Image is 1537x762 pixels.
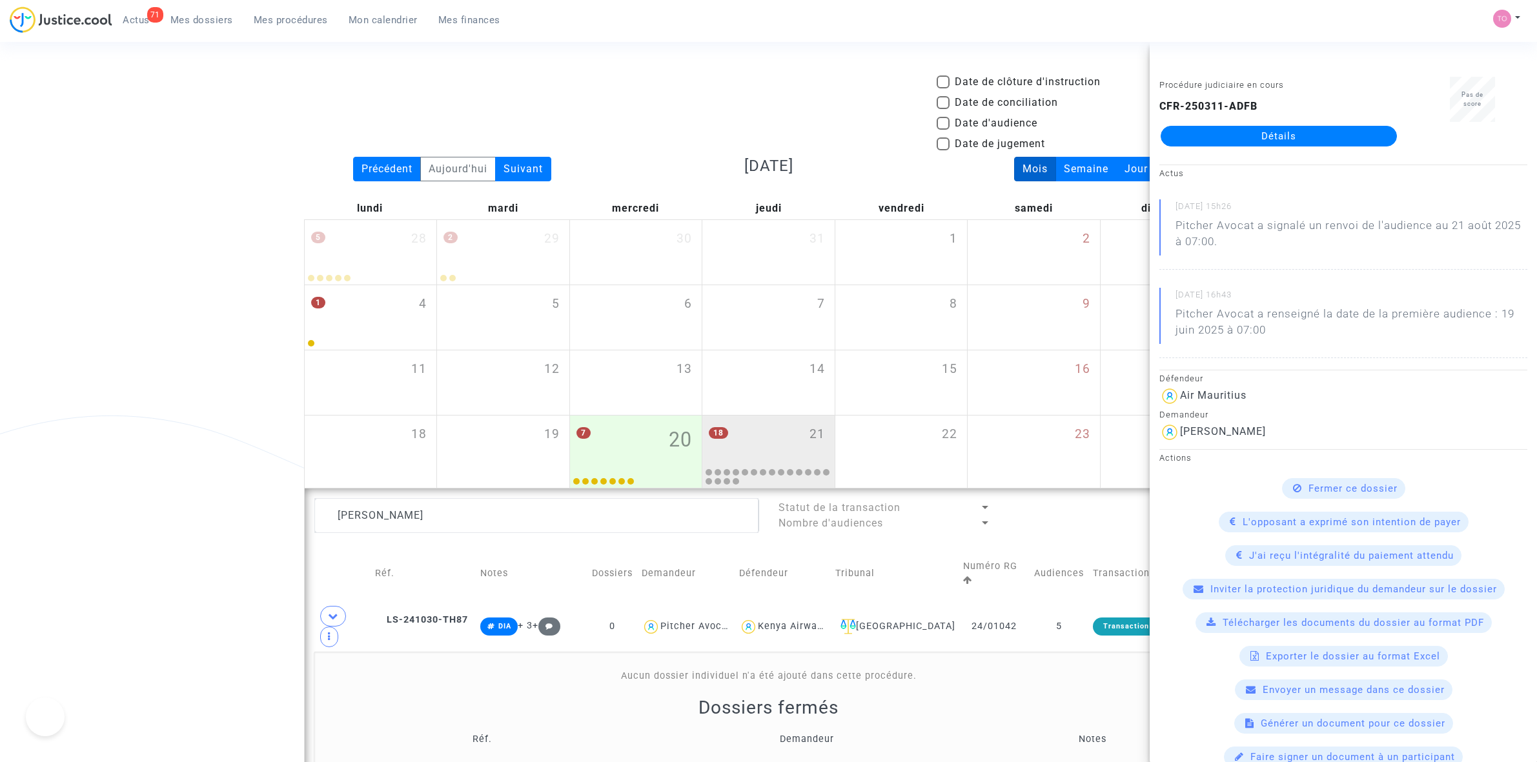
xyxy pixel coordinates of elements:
[437,350,569,415] div: mardi août 12
[702,350,835,415] div: jeudi août 14
[332,669,1206,683] div: Aucun dossier individuel n'a été ajouté dans cette procédure.
[677,230,692,248] span: 30
[968,350,1100,415] div: samedi août 16
[552,295,560,314] span: 5
[576,427,591,439] span: 7
[702,285,835,350] div: jeudi août 7
[254,14,328,26] span: Mes procédures
[570,350,702,415] div: mercredi août 13
[411,425,427,444] span: 18
[684,295,692,314] span: 6
[371,546,476,601] td: Réf.
[587,546,637,601] td: Dossiers
[311,232,325,243] span: 5
[443,232,458,243] span: 2
[438,14,500,26] span: Mes finances
[338,10,428,30] a: Mon calendrier
[677,360,692,379] span: 13
[835,220,968,285] div: vendredi août 1
[311,297,325,308] span: 1
[1159,453,1192,463] small: Actions
[835,416,968,488] div: vendredi août 22
[1210,583,1497,595] span: Inviter la protection juridique du demandeur sur le dossier
[968,197,1101,219] div: samedi
[587,601,637,652] td: 0
[1243,516,1461,528] span: L'opposant a exprimé son intention de payer
[123,14,150,26] span: Actus
[1176,217,1527,256] p: Pitcher Avocat a signalé un renvoi de l'audience au 21 août 2025 à 07:00.
[1266,650,1440,662] span: Exporter le dossier au format Excel
[495,157,551,181] div: Suivant
[817,295,825,314] span: 7
[26,697,65,736] iframe: Help Scout Beacon - Open
[1101,197,1234,219] div: dimanche
[959,546,1030,601] td: Numéro RG
[1263,684,1445,696] span: Envoyer un message dans ce dossier
[831,546,959,601] td: Tribunal
[646,719,968,761] td: Demandeur
[735,546,831,601] td: Défendeur
[1159,374,1203,383] small: Défendeur
[779,501,901,514] span: Statut de la transaction
[955,74,1101,90] span: Date de clôture d'instruction
[1101,350,1233,415] div: dimanche août 17
[305,416,437,488] div: lundi août 18
[160,10,243,30] a: Mes dossiers
[955,136,1045,152] span: Date de jugement
[702,197,835,219] div: jeudi
[835,285,968,350] div: vendredi août 8
[1308,483,1398,494] span: Fermer ce dossier
[304,197,437,219] div: lundi
[642,617,660,636] img: icon-user.svg
[709,427,728,439] span: 18
[419,295,427,314] span: 4
[305,350,437,415] div: lundi août 11
[1161,126,1397,146] a: Détails
[1055,157,1117,181] div: Semaine
[955,115,1037,131] span: Date d'audience
[518,620,533,631] span: + 3
[428,10,511,30] a: Mes finances
[660,621,731,632] div: Pitcher Avocat
[305,220,437,270] div: lundi juillet 28, 5 events, click to expand
[1176,289,1527,306] small: [DATE] 16h43
[1093,617,1196,636] div: Transaction exécutée
[544,425,560,444] span: 19
[1014,157,1056,181] div: Mois
[1083,295,1090,314] span: 9
[1159,410,1208,419] small: Demandeur
[809,360,825,379] span: 14
[835,350,968,415] div: vendredi août 15
[968,416,1100,488] div: samedi août 23
[1159,422,1180,443] img: icon-user.svg
[942,360,957,379] span: 15
[436,197,569,219] div: mardi
[637,546,735,601] td: Demandeur
[950,295,957,314] span: 8
[809,230,825,248] span: 31
[967,719,1218,761] td: Notes
[1088,546,1201,601] td: Transaction
[437,220,569,270] div: mardi juillet 29, 2 events, click to expand
[1159,100,1257,112] b: CFR-250311-ADFB
[437,416,569,488] div: mardi août 19
[353,157,421,181] div: Précédent
[437,285,569,350] div: mardi août 5
[569,197,702,219] div: mercredi
[1461,91,1483,107] span: Pas de score
[570,416,702,466] div: mercredi août 20, 7 events, click to expand
[669,425,692,455] span: 20
[1261,717,1445,729] span: Générer un document pour ce dossier
[498,622,511,630] span: DIA
[942,425,957,444] span: 22
[147,7,163,23] div: 71
[1176,201,1527,217] small: [DATE] 15h26
[10,6,112,33] img: jc-logo.svg
[835,197,968,219] div: vendredi
[809,425,825,444] span: 21
[968,285,1100,350] div: samedi août 9
[420,157,496,181] div: Aujourd'hui
[950,230,957,248] span: 1
[620,157,917,175] h3: [DATE]
[305,285,437,336] div: lundi août 4, One event, click to expand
